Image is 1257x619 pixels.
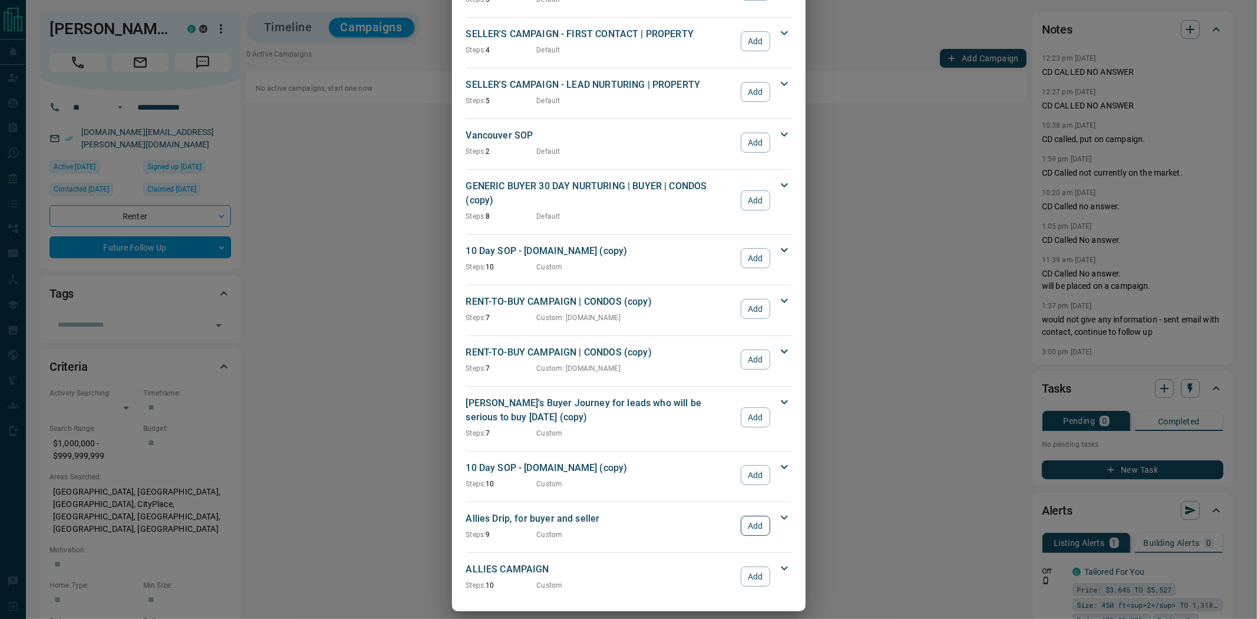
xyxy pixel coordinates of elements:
[466,211,537,222] p: 8
[466,46,486,54] span: Steps:
[741,133,770,153] button: Add
[741,31,770,51] button: Add
[466,177,791,224] div: GENERIC BUYER 30 DAY NURTURING | BUYER | CONDOS (copy)Steps:8DefaultAdd
[466,581,486,590] span: Steps:
[466,295,735,309] p: RENT-TO-BUY CAMPAIGN | CONDOS (copy)
[466,146,537,157] p: 2
[466,179,735,208] p: GENERIC BUYER 30 DAY NURTURING | BUYER | CONDOS (copy)
[466,212,486,220] span: Steps:
[466,262,537,272] p: 10
[466,531,486,539] span: Steps:
[741,516,770,536] button: Add
[537,312,621,323] p: Custom : [DOMAIN_NAME]
[466,429,486,437] span: Steps:
[466,242,791,275] div: 10 Day SOP - [DOMAIN_NAME] (copy)Steps:10CustomAdd
[537,262,563,272] p: Custom
[741,567,770,587] button: Add
[466,244,735,258] p: 10 Day SOP - [DOMAIN_NAME] (copy)
[466,312,537,323] p: 7
[466,314,486,322] span: Steps:
[466,96,537,106] p: 5
[466,292,791,325] div: RENT-TO-BUY CAMPAIGN | CONDOS (copy)Steps:7Custom: [DOMAIN_NAME]Add
[466,580,537,591] p: 10
[537,211,560,222] p: Default
[537,45,560,55] p: Default
[537,428,563,439] p: Custom
[466,27,735,41] p: SELLER'S CAMPAIGN - FIRST CONTACT | PROPERTY
[466,45,537,55] p: 4
[466,560,791,593] div: ALLIES CAMPAIGNSteps:10CustomAdd
[466,78,735,92] p: SELLER'S CAMPAIGN - LEAD NURTURING | PROPERTY
[466,97,486,105] span: Steps:
[466,129,735,143] p: Vancouver SOP
[741,248,770,268] button: Add
[537,529,563,540] p: Custom
[466,25,791,58] div: SELLER'S CAMPAIGN - FIRST CONTACT | PROPERTYSteps:4DefaultAdd
[466,461,735,475] p: 10 Day SOP - [DOMAIN_NAME] (copy)
[466,363,537,374] p: 7
[466,394,791,441] div: [PERSON_NAME]'s Buyer Journey for leads who will be serious to buy [DATE] (copy)Steps:7CustomAdd
[466,75,791,108] div: SELLER'S CAMPAIGN - LEAD NURTURING | PROPERTYSteps:5DefaultAdd
[466,126,791,159] div: Vancouver SOPSteps:2DefaultAdd
[466,263,486,271] span: Steps:
[741,465,770,485] button: Add
[466,459,791,492] div: 10 Day SOP - [DOMAIN_NAME] (copy)Steps:10CustomAdd
[466,147,486,156] span: Steps:
[537,580,563,591] p: Custom
[466,562,735,577] p: ALLIES CAMPAIGN
[466,529,537,540] p: 9
[466,345,735,360] p: RENT-TO-BUY CAMPAIGN | CONDOS (copy)
[741,350,770,370] button: Add
[741,190,770,210] button: Add
[741,407,770,427] button: Add
[466,480,486,488] span: Steps:
[741,299,770,319] button: Add
[741,82,770,102] button: Add
[537,479,563,489] p: Custom
[466,479,537,489] p: 10
[466,364,486,373] span: Steps:
[466,509,791,542] div: Allies Drip, for buyer and sellerSteps:9CustomAdd
[537,363,621,374] p: Custom : [DOMAIN_NAME]
[466,343,791,376] div: RENT-TO-BUY CAMPAIGN | CONDOS (copy)Steps:7Custom: [DOMAIN_NAME]Add
[466,428,537,439] p: 7
[537,96,560,106] p: Default
[466,512,735,526] p: Allies Drip, for buyer and seller
[537,146,560,157] p: Default
[466,396,735,424] p: [PERSON_NAME]'s Buyer Journey for leads who will be serious to buy [DATE] (copy)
